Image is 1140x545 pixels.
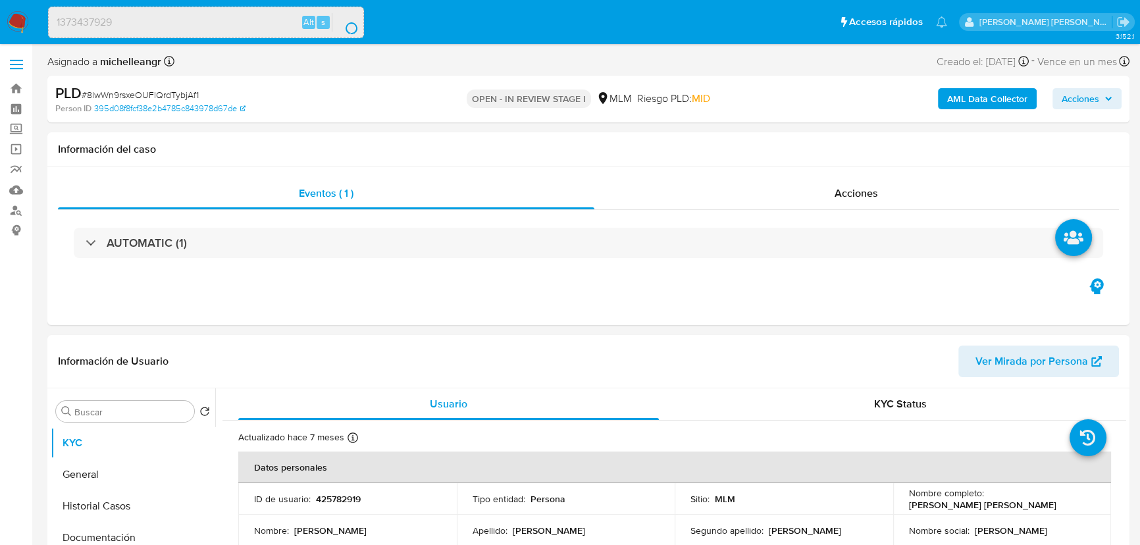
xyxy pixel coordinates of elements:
button: Historial Casos [51,490,215,522]
span: MID [692,91,710,106]
div: Creado el: [DATE] [937,53,1029,70]
button: Ver Mirada por Persona [958,346,1119,377]
span: Usuario [430,396,467,411]
h1: Información del caso [58,143,1119,156]
span: s [321,16,325,28]
p: [PERSON_NAME] [PERSON_NAME] [909,499,1056,511]
p: michelleangelica.rodriguez@mercadolibre.com.mx [979,16,1112,28]
p: Apellido : [473,525,507,536]
button: search-icon [332,13,359,32]
p: Nombre : [254,525,289,536]
div: AUTOMATIC (1) [74,228,1103,258]
span: Alt [303,16,314,28]
span: Asignado a [47,55,161,69]
span: Eventos ( 1 ) [299,186,353,201]
p: Nombre completo : [909,487,984,499]
b: AML Data Collector [947,88,1027,109]
button: AML Data Collector [938,88,1037,109]
span: Vence en un mes [1037,55,1117,69]
span: Riesgo PLD: [637,91,710,106]
p: [PERSON_NAME] [975,525,1047,536]
span: # 8lwWn9rsxeOUFlQrdTybjAf1 [82,88,199,101]
input: Buscar usuario o caso... [49,14,363,31]
a: 395d08f8fcf38e2b4785c843978d67de [94,103,246,115]
b: Person ID [55,103,91,115]
span: Acciones [1062,88,1099,109]
p: MLM [715,493,735,505]
button: Buscar [61,406,72,417]
p: Sitio : [690,493,710,505]
p: ID de usuario : [254,493,311,505]
span: KYC Status [874,396,927,411]
span: Acciones [835,186,878,201]
h1: Información de Usuario [58,355,168,368]
button: Volver al orden por defecto [199,406,210,421]
b: michelleangr [97,54,161,69]
div: MLM [596,91,632,106]
th: Datos personales [238,452,1111,483]
span: Ver Mirada por Persona [975,346,1088,377]
p: [PERSON_NAME] [513,525,585,536]
button: KYC [51,427,215,459]
a: Salir [1116,15,1130,29]
p: [PERSON_NAME] [769,525,841,536]
b: PLD [55,82,82,103]
button: General [51,459,215,490]
p: [PERSON_NAME] [294,525,367,536]
input: Buscar [74,406,189,418]
p: Tipo entidad : [473,493,525,505]
button: Acciones [1052,88,1122,109]
p: Persona [531,493,565,505]
p: Nombre social : [909,525,970,536]
span: Accesos rápidos [849,15,923,29]
h3: AUTOMATIC (1) [107,236,187,250]
span: - [1031,53,1035,70]
a: Notificaciones [936,16,947,28]
p: Segundo apellido : [690,525,764,536]
p: Actualizado hace 7 meses [238,431,344,444]
p: OPEN - IN REVIEW STAGE I [467,90,591,108]
p: 425782919 [316,493,361,505]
